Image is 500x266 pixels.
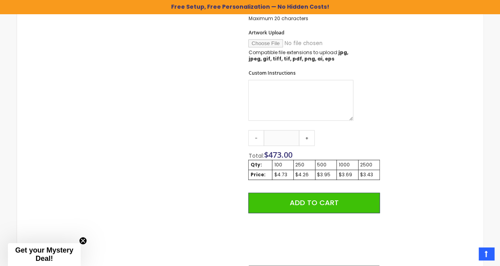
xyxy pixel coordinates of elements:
p: Compatible file extensions to upload: [248,49,353,62]
p: Maximum 20 characters [248,15,353,22]
iframe: Google Customer Reviews [435,245,500,266]
div: $4.26 [295,172,313,178]
iframe: PayPal [248,219,379,260]
a: + [299,130,315,146]
button: Close teaser [79,237,87,245]
a: - [248,130,264,146]
div: $3.95 [317,172,335,178]
div: $4.73 [274,172,292,178]
strong: Qty: [250,161,262,168]
div: 250 [295,162,313,168]
div: $3.69 [338,172,357,178]
div: 100 [274,162,292,168]
button: Add to Cart [248,192,379,213]
div: 2500 [360,162,378,168]
span: Get your Mystery Deal! [15,246,73,262]
div: 500 [317,162,335,168]
span: Custom Instructions [248,70,295,76]
div: $3.43 [360,172,378,178]
span: 473.00 [268,149,292,160]
div: Get your Mystery Deal!Close teaser [8,243,81,266]
span: $ [264,149,292,160]
strong: Price: [250,171,265,178]
div: 1000 [338,162,357,168]
span: Total: [248,152,264,160]
span: Artwork Upload [248,29,284,36]
span: Add to Cart [290,198,339,208]
strong: jpg, jpeg, gif, tiff, tif, pdf, png, ai, eps [248,49,348,62]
